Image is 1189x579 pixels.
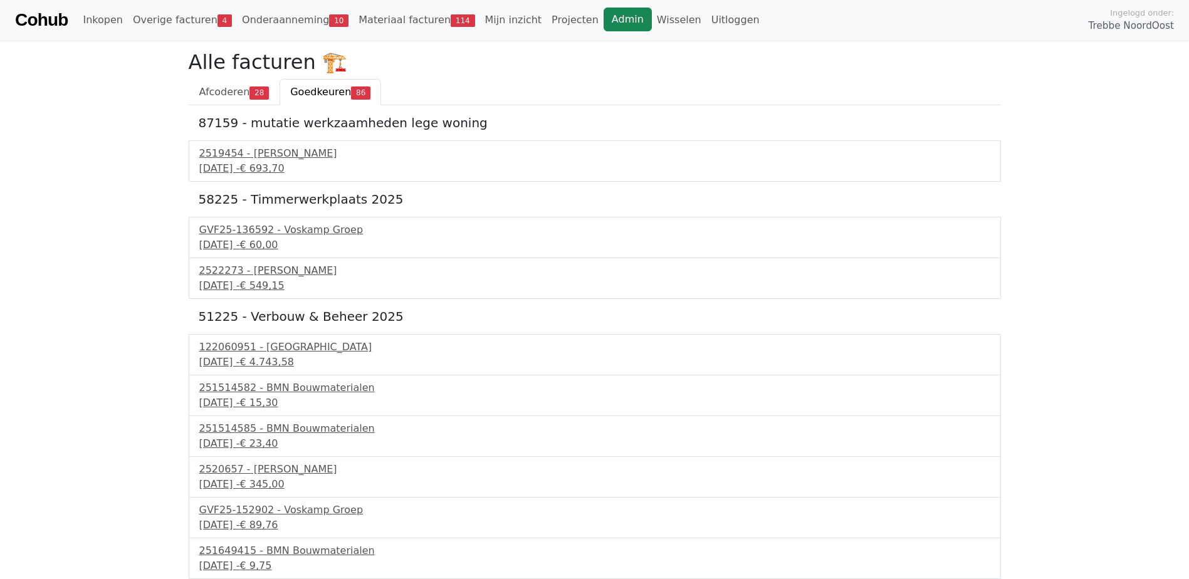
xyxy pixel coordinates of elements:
a: 2522273 - [PERSON_NAME][DATE] -€ 549,15 [199,263,990,293]
div: [DATE] - [199,278,990,293]
h5: 58225 - Timmerwerkplaats 2025 [199,192,991,207]
a: Materiaal facturen114 [354,8,479,33]
h5: 51225 - Verbouw & Beheer 2025 [199,309,991,324]
a: 122060951 - [GEOGRAPHIC_DATA][DATE] -€ 4.743,58 [199,340,990,370]
span: 28 [249,86,269,99]
a: Goedkeuren86 [280,79,381,105]
span: € 9,75 [239,560,271,571]
div: 251649415 - BMN Bouwmaterialen [199,543,990,558]
div: 2520657 - [PERSON_NAME] [199,462,990,477]
div: GVF25-136592 - Voskamp Groep [199,222,990,237]
h2: Alle facturen 🏗️ [189,50,1001,74]
a: 2519454 - [PERSON_NAME][DATE] -€ 693,70 [199,146,990,176]
div: [DATE] - [199,436,990,451]
span: € 693,70 [239,162,284,174]
span: € 60,00 [239,239,278,251]
a: Onderaanneming10 [237,8,354,33]
div: [DATE] - [199,395,990,410]
span: 4 [217,14,232,27]
a: Cohub [15,5,68,35]
a: 2520657 - [PERSON_NAME][DATE] -€ 345,00 [199,462,990,492]
a: 251514585 - BMN Bouwmaterialen[DATE] -€ 23,40 [199,421,990,451]
a: Inkopen [78,8,127,33]
span: 114 [451,14,475,27]
span: Afcoderen [199,86,250,98]
div: 251514585 - BMN Bouwmaterialen [199,421,990,436]
a: 251649415 - BMN Bouwmaterialen[DATE] -€ 9,75 [199,543,990,573]
span: € 15,30 [239,397,278,409]
span: € 89,76 [239,519,278,531]
div: [DATE] - [199,558,990,573]
h5: 87159 - mutatie werkzaamheden lege woning [199,115,991,130]
a: Mijn inzicht [480,8,547,33]
span: Trebbe NoordOost [1089,19,1174,33]
a: GVF25-152902 - Voskamp Groep[DATE] -€ 89,76 [199,503,990,533]
div: 2522273 - [PERSON_NAME] [199,263,990,278]
div: [DATE] - [199,237,990,253]
a: Projecten [547,8,604,33]
a: Wisselen [652,8,706,33]
span: € 549,15 [239,279,284,291]
a: Admin [604,8,652,31]
span: € 23,40 [239,437,278,449]
a: Overige facturen4 [128,8,237,33]
span: € 4.743,58 [239,356,294,368]
span: € 345,00 [239,478,284,490]
div: 122060951 - [GEOGRAPHIC_DATA] [199,340,990,355]
div: 2519454 - [PERSON_NAME] [199,146,990,161]
a: Uitloggen [706,8,765,33]
div: [DATE] - [199,477,990,492]
span: Goedkeuren [290,86,351,98]
div: [DATE] - [199,518,990,533]
span: 10 [329,14,348,27]
div: [DATE] - [199,161,990,176]
div: 251514582 - BMN Bouwmaterialen [199,380,990,395]
a: Afcoderen28 [189,79,280,105]
a: GVF25-136592 - Voskamp Groep[DATE] -€ 60,00 [199,222,990,253]
div: [DATE] - [199,355,990,370]
a: 251514582 - BMN Bouwmaterialen[DATE] -€ 15,30 [199,380,990,410]
span: Ingelogd onder: [1110,7,1174,19]
div: GVF25-152902 - Voskamp Groep [199,503,990,518]
span: 86 [351,86,370,99]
